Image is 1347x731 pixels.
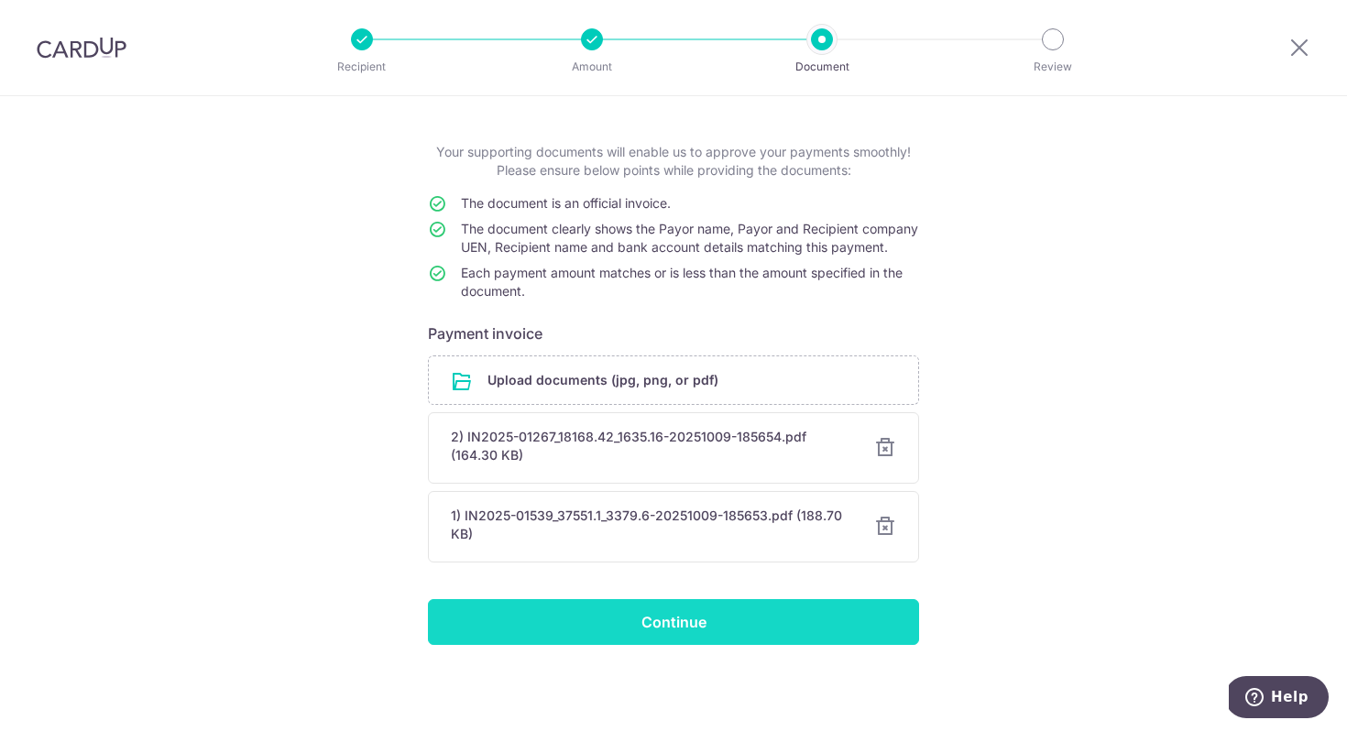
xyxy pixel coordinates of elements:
[428,322,919,344] h6: Payment invoice
[461,221,918,255] span: The document clearly shows the Payor name, Payor and Recipient company UEN, Recipient name and ba...
[524,58,660,76] p: Amount
[1229,676,1329,722] iframe: Opens a widget where you can find more information
[754,58,890,76] p: Document
[428,355,919,405] div: Upload documents (jpg, png, or pdf)
[451,507,852,543] div: 1) IN2025-01539_37551.1_3379.6-20251009-185653.pdf (188.70 KB)
[985,58,1121,76] p: Review
[461,265,903,299] span: Each payment amount matches or is less than the amount specified in the document.
[451,428,852,464] div: 2) IN2025-01267_18168.42_1635.16-20251009-185654.pdf (164.30 KB)
[428,143,919,180] p: Your supporting documents will enable us to approve your payments smoothly! Please ensure below p...
[294,58,430,76] p: Recipient
[461,195,671,211] span: The document is an official invoice.
[428,599,919,645] input: Continue
[37,37,126,59] img: CardUp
